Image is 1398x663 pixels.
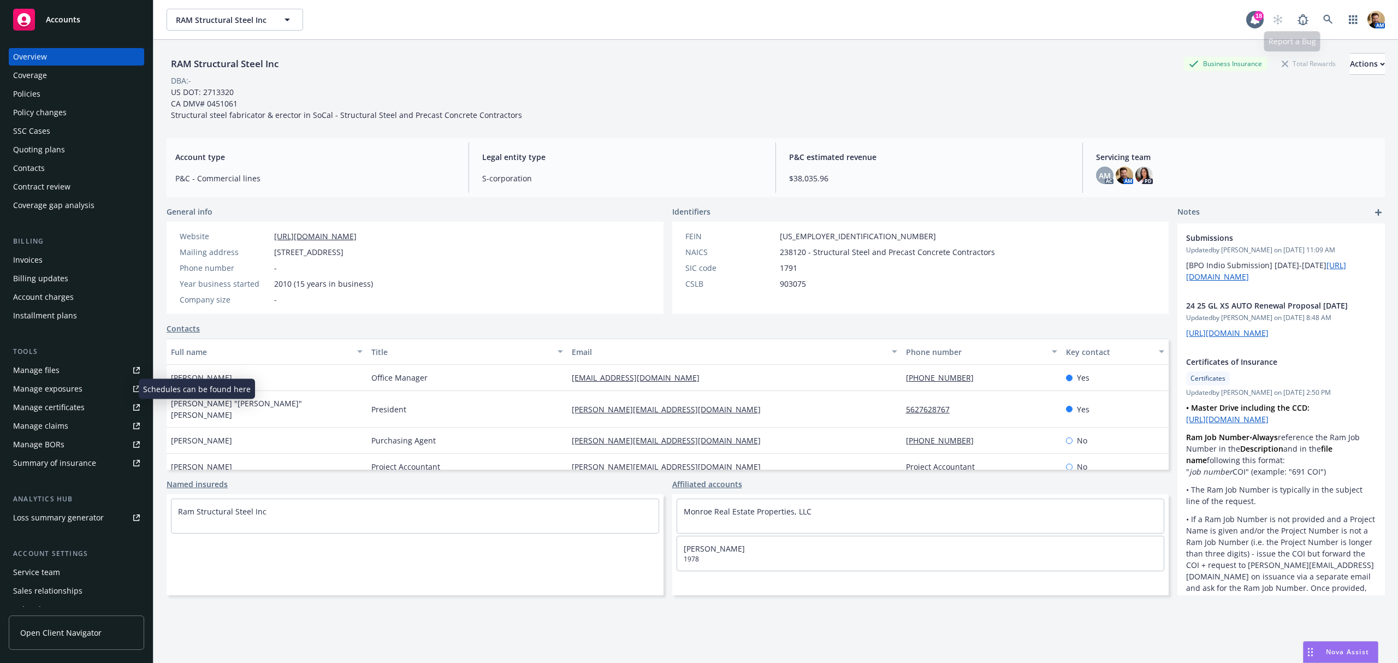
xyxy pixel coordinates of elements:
[167,206,212,217] span: General info
[1186,432,1249,442] strong: Ram Job Number
[13,564,60,581] div: Service team
[13,362,60,379] div: Manage files
[1252,432,1278,442] strong: Always
[13,270,68,287] div: Billing updates
[13,601,76,618] div: Related accounts
[780,278,806,289] span: 903075
[1342,9,1364,31] a: Switch app
[171,346,351,358] div: Full name
[1096,151,1376,163] span: Servicing team
[9,141,144,158] a: Quoting plans
[1099,170,1111,181] span: AM
[9,270,144,287] a: Billing updates
[902,339,1062,365] button: Phone number
[1186,232,1348,244] span: Submissions
[1186,328,1269,338] a: [URL][DOMAIN_NAME]
[572,461,769,472] a: [PERSON_NAME][EMAIL_ADDRESS][DOMAIN_NAME]
[1135,167,1153,184] img: photo
[572,435,769,446] a: [PERSON_NAME][EMAIL_ADDRESS][DOMAIN_NAME]
[13,104,67,121] div: Policy changes
[1177,347,1385,614] div: Certificates of InsuranceCertificatesUpdatedby [PERSON_NAME] on [DATE] 2:50 PM• Master Drive incl...
[1189,466,1233,477] em: job number
[1267,9,1289,31] a: Start snowing
[482,173,762,184] span: S-corporation
[180,262,270,274] div: Phone number
[906,372,982,383] a: [PHONE_NUMBER]
[780,246,995,258] span: 238120 - Structural Steel and Precast Concrete Contractors
[9,564,144,581] a: Service team
[274,231,357,241] a: [URL][DOMAIN_NAME]
[780,262,797,274] span: 1791
[13,67,47,84] div: Coverage
[9,494,144,505] div: Analytics hub
[572,404,769,415] a: [PERSON_NAME][EMAIL_ADDRESS][DOMAIN_NAME]
[1186,513,1376,605] p: • If a Ram Job Number is not provided and a Project Name is given and/or the Project Number is no...
[685,262,775,274] div: SIC code
[1350,53,1385,75] button: Actions
[1183,57,1267,70] div: Business Insurance
[1062,339,1169,365] button: Key contact
[9,509,144,526] a: Loss summary generator
[175,151,455,163] span: Account type
[1326,647,1369,656] span: Nova Assist
[567,339,902,365] button: Email
[1190,374,1225,383] span: Certificates
[13,436,64,453] div: Manage BORs
[274,278,373,289] span: 2010 (15 years in business)
[13,454,96,472] div: Summary of insurance
[482,151,762,163] span: Legal entity type
[1077,461,1087,472] span: No
[1372,206,1385,219] a: add
[9,417,144,435] a: Manage claims
[1350,54,1385,74] div: Actions
[13,417,68,435] div: Manage claims
[171,435,232,446] span: [PERSON_NAME]
[46,15,80,24] span: Accounts
[367,339,567,365] button: Title
[9,307,144,324] a: Installment plans
[167,57,283,71] div: RAM Structural Steel Inc
[13,380,82,398] div: Manage exposures
[9,362,144,379] a: Manage files
[13,197,94,214] div: Coverage gap analysis
[906,346,1046,358] div: Phone number
[9,104,144,121] a: Policy changes
[789,151,1069,163] span: P&C estimated revenue
[13,85,40,103] div: Policies
[171,87,522,120] span: US DOT: 2713320 CA DMV# 0451061 Structural steel fabricator & erector in SoCal - Structural Steel...
[1317,9,1339,31] a: Search
[9,454,144,472] a: Summary of insurance
[906,435,982,446] a: [PHONE_NUMBER]
[13,141,65,158] div: Quoting plans
[9,48,144,66] a: Overview
[9,251,144,269] a: Invoices
[171,372,232,383] span: [PERSON_NAME]
[1276,57,1341,70] div: Total Rewards
[274,294,277,305] span: -
[176,14,270,26] span: RAM Structural Steel Inc
[9,67,144,84] a: Coverage
[167,323,200,334] a: Contacts
[20,627,102,638] span: Open Client Navigator
[685,278,775,289] div: CSLB
[672,206,710,217] span: Identifiers
[789,173,1069,184] span: $38,035.96
[1177,206,1200,219] span: Notes
[9,178,144,196] a: Contract review
[1077,372,1089,383] span: Yes
[13,307,77,324] div: Installment plans
[9,197,144,214] a: Coverage gap analysis
[1186,313,1376,323] span: Updated by [PERSON_NAME] on [DATE] 8:48 AM
[13,582,82,600] div: Sales relationships
[1186,245,1376,255] span: Updated by [PERSON_NAME] on [DATE] 11:09 AM
[9,122,144,140] a: SSC Cases
[9,4,144,35] a: Accounts
[572,346,885,358] div: Email
[9,601,144,618] a: Related accounts
[9,582,144,600] a: Sales relationships
[1186,388,1376,398] span: Updated by [PERSON_NAME] on [DATE] 2:50 PM
[180,246,270,258] div: Mailing address
[684,543,745,554] a: [PERSON_NAME]
[371,404,406,415] span: President
[1186,259,1376,282] p: [BPO Indio Submission] [DATE]-[DATE]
